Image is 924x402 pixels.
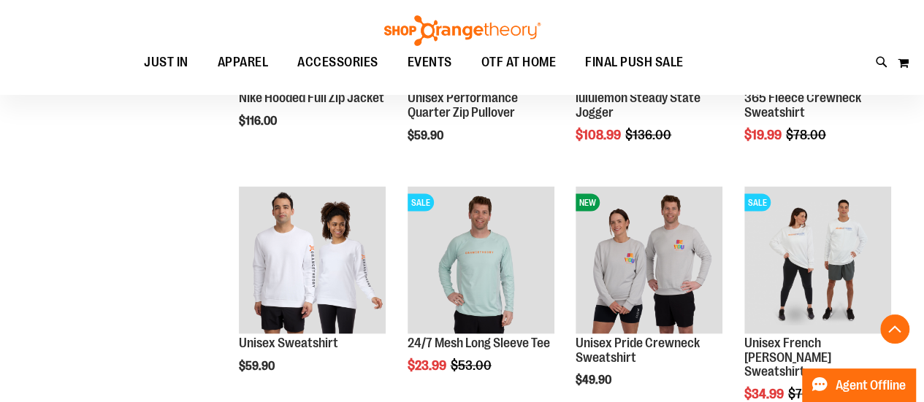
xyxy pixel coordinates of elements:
a: 24/7 Mesh Long Sleeve Tee [408,335,550,349]
span: $19.99 [744,127,784,142]
span: OTF AT HOME [481,46,557,79]
a: Unisex French [PERSON_NAME] Sweatshirt [744,335,831,379]
span: $78.00 [786,127,828,142]
span: EVENTS [408,46,452,79]
a: 365 Fleece Crewneck Sweatshirt [744,90,861,119]
span: JUST IN [144,46,188,79]
a: Unisex Pride Crewneck Sweatshirt [576,335,700,364]
span: $76.00 [788,386,831,401]
span: ACCESSORIES [297,46,378,79]
span: SALE [744,193,771,211]
img: Unisex Pride Crewneck Sweatshirt [576,186,722,333]
a: Unisex Performance Quarter Zip Pullover [408,90,518,119]
span: NEW [576,193,600,211]
a: NIke Hooded Full Zip Jacket [239,90,384,104]
button: Agent Offline [802,368,915,402]
span: $136.00 [625,127,673,142]
img: Shop Orangetheory [382,15,543,46]
span: $49.90 [576,373,614,386]
img: Unisex French Terry Crewneck Sweatshirt primary image [744,186,891,333]
a: Unisex Sweatshirt [239,335,338,349]
img: Main Image of 1457095 [408,186,554,333]
a: Unisex French Terry Crewneck Sweatshirt primary imageSALE [744,186,891,335]
span: $116.00 [239,114,279,127]
span: $108.99 [576,127,623,142]
span: FINAL PUSH SALE [585,46,684,79]
span: APPAREL [218,46,269,79]
img: Unisex Sweatshirt [239,186,386,333]
span: $34.99 [744,386,786,401]
span: $53.00 [451,357,494,372]
span: Agent Offline [836,379,906,393]
a: Unisex Sweatshirt [239,186,386,335]
span: $23.99 [408,357,448,372]
button: Back To Top [880,314,909,344]
span: $59.90 [408,128,446,142]
a: lululemon Steady State Jogger [576,90,700,119]
span: $59.90 [239,359,277,372]
span: SALE [408,193,434,211]
a: Main Image of 1457095SALE [408,186,554,335]
a: Unisex Pride Crewneck SweatshirtNEW [576,186,722,335]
